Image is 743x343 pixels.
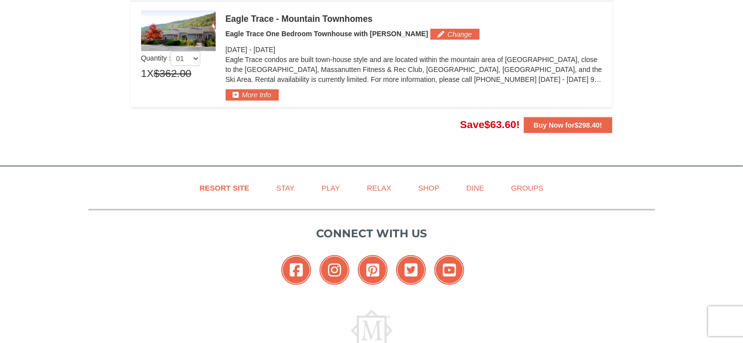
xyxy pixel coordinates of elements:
[187,177,262,199] a: Resort Site
[226,14,602,24] div: Eagle Trace - Mountain Townhomes
[141,54,201,62] span: Quantity :
[226,55,602,84] p: Eagle Trace condos are built town-house style and are located within the mountain area of [GEOGRA...
[534,121,602,129] strong: Buy Now for !
[141,66,147,81] span: 1
[249,46,251,54] span: -
[575,121,600,129] span: $298.40
[524,117,612,133] button: Buy Now for$298.40!
[141,10,216,51] img: 19218983-1-9b289e55.jpg
[226,89,279,100] button: More Info
[498,177,556,199] a: Groups
[264,177,307,199] a: Stay
[309,177,352,199] a: Play
[454,177,496,199] a: Dine
[430,29,480,40] button: Change
[406,177,452,199] a: Shop
[226,46,248,54] span: [DATE]
[354,177,404,199] a: Relax
[154,66,191,81] span: $362.00
[460,119,520,130] span: Save !
[485,119,516,130] span: $63.60
[253,46,275,54] span: [DATE]
[88,225,655,242] p: Connect with us
[147,66,154,81] span: X
[226,30,428,38] span: Eagle Trace One Bedroom Townhouse with [PERSON_NAME]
